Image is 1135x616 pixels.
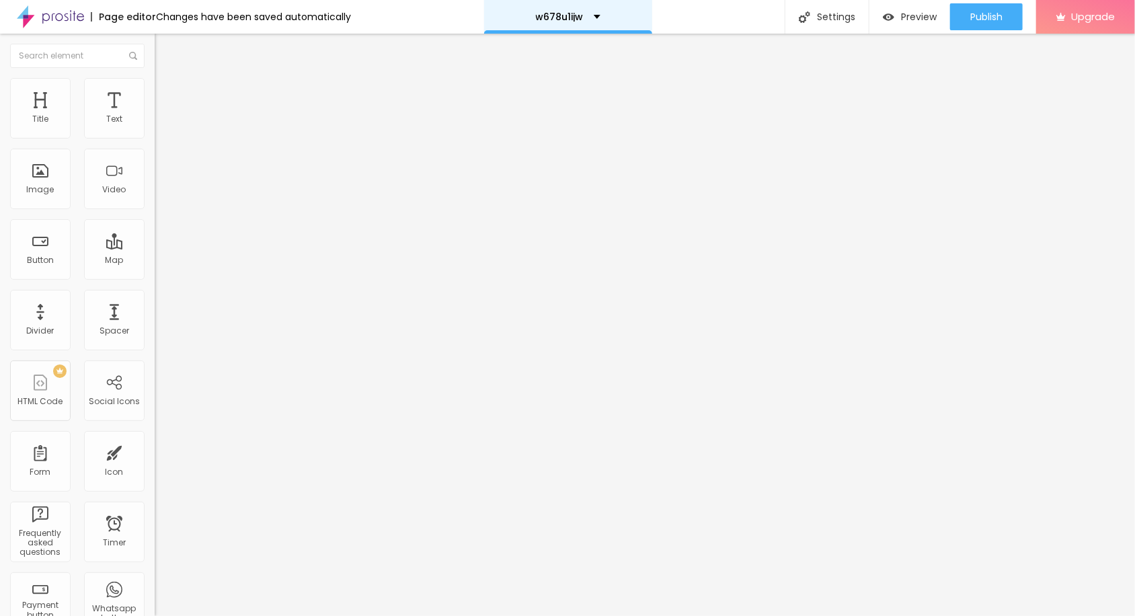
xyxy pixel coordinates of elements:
div: Icon [106,467,124,477]
div: Social Icons [89,397,140,406]
div: Spacer [100,326,129,336]
div: Divider [27,326,54,336]
button: Publish [950,3,1023,30]
div: Page editor [91,12,156,22]
div: HTML Code [18,397,63,406]
div: Map [106,256,124,265]
div: Video [103,185,126,194]
span: Upgrade [1071,11,1115,22]
span: Preview [901,11,937,22]
img: Icone [799,11,810,23]
div: Changes have been saved automatically [156,12,351,22]
img: Icone [129,52,137,60]
input: Search element [10,44,145,68]
div: Form [30,467,51,477]
div: Text [106,114,122,124]
p: w678u1ijw [536,12,584,22]
span: Publish [970,11,1003,22]
img: view-1.svg [883,11,894,23]
button: Preview [869,3,950,30]
div: Timer [103,538,126,547]
div: Image [27,185,54,194]
div: Frequently asked questions [13,529,67,557]
div: Button [27,256,54,265]
div: Title [32,114,48,124]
